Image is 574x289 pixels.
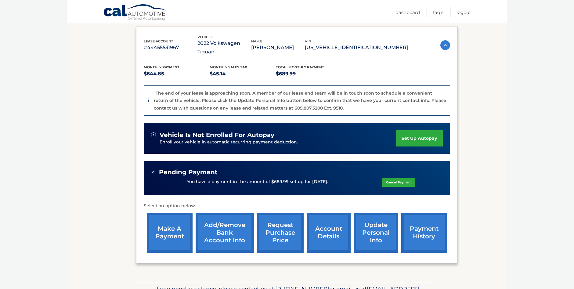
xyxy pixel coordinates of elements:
p: $644.85 [144,70,210,78]
span: Pending Payment [159,168,218,176]
a: Cancel Payment [382,178,415,187]
p: #44455531967 [144,43,197,52]
img: alert-white.svg [151,132,156,137]
p: [US_VEHICLE_IDENTIFICATION_NUMBER] [305,43,408,52]
a: Logout [457,7,471,17]
a: Add/Remove bank account info [196,213,254,253]
span: vin [305,39,311,43]
p: 2022 Volkswagen Tiguan [197,39,251,56]
img: accordion-active.svg [440,40,450,50]
p: Enroll your vehicle in automatic recurring payment deduction. [160,139,396,146]
span: Monthly sales Tax [210,65,247,69]
img: check-green.svg [151,170,155,174]
span: vehicle is not enrolled for autopay [160,131,274,139]
p: $689.99 [276,70,342,78]
p: [PERSON_NAME] [251,43,305,52]
a: set up autopay [396,130,442,146]
p: The end of your lease is approaching soon. A member of our lease end team will be in touch soon t... [154,90,446,111]
a: request purchase price [257,213,304,253]
a: FAQ's [433,7,443,17]
a: payment history [401,213,447,253]
a: Dashboard [395,7,420,17]
span: vehicle [197,35,213,39]
span: name [251,39,262,43]
a: Cal Automotive [103,4,167,22]
p: $45.14 [210,70,276,78]
span: Total Monthly Payment [276,65,324,69]
a: make a payment [147,213,193,253]
a: update personal info [354,213,398,253]
p: You have a payment in the amount of $689.99 set up for [DATE]. [187,179,328,185]
span: lease account [144,39,173,43]
p: Select an option below: [144,202,450,210]
span: Monthly Payment [144,65,179,69]
a: account details [307,213,351,253]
